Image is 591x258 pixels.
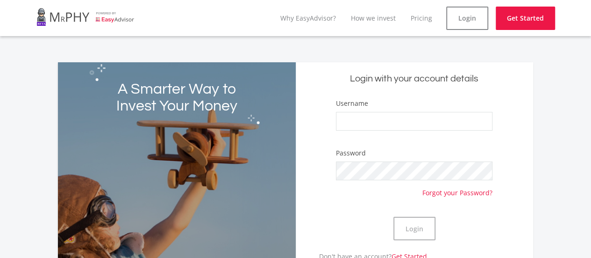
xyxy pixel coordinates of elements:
label: Password [336,148,366,158]
h2: A Smarter Way to Invest Your Money [106,81,248,115]
a: Login [446,7,488,30]
a: Get Started [496,7,555,30]
button: Login [393,217,435,240]
label: Username [336,99,368,108]
h5: Login with your account details [303,73,526,85]
a: How we invest [351,14,396,22]
a: Why EasyAdvisor? [280,14,336,22]
a: Forgot your Password? [422,180,492,198]
a: Pricing [411,14,432,22]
